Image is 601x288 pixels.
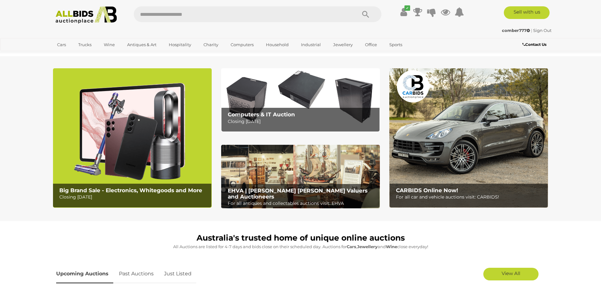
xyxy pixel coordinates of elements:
a: [GEOGRAPHIC_DATA] [53,50,106,60]
i: ✔ [404,5,410,11]
span: | [531,28,532,33]
strong: comber777 [502,28,530,33]
img: Big Brand Sale - Electronics, Whitegoods and More [53,68,212,208]
a: Sell with us [504,6,550,19]
p: For all car and vehicle auctions visit: CARBIDS! [396,193,545,201]
a: Past Auctions [114,265,158,283]
a: Office [361,40,381,50]
img: Allbids.com.au [52,6,121,24]
button: Search [350,6,381,22]
span: View All [502,270,520,276]
a: Hospitality [165,40,195,50]
b: CARBIDS Online Now! [396,187,458,193]
b: Big Brand Sale - Electronics, Whitegoods and More [59,187,202,193]
a: EHVA | Evans Hastings Valuers and Auctioneers EHVA | [PERSON_NAME] [PERSON_NAME] Valuers and Auct... [221,145,380,209]
strong: Wine [386,244,397,249]
a: View All [483,268,539,280]
a: Household [262,40,293,50]
h1: Australia's trusted home of unique online auctions [56,234,545,242]
a: Sign Out [533,28,551,33]
a: Just Listed [159,265,196,283]
a: Upcoming Auctions [56,265,113,283]
a: Big Brand Sale - Electronics, Whitegoods and More Big Brand Sale - Electronics, Whitegoods and Mo... [53,68,212,208]
strong: Jewellery [357,244,378,249]
b: EHVA | [PERSON_NAME] [PERSON_NAME] Valuers and Auctioneers [228,187,368,200]
p: Closing [DATE] [59,193,208,201]
a: Trucks [74,40,96,50]
a: Industrial [297,40,325,50]
b: Computers & IT Auction [228,111,295,118]
a: Antiques & Art [123,40,161,50]
img: CARBIDS Online Now! [389,68,548,208]
p: Closing [DATE] [228,118,376,126]
a: ✔ [399,6,409,18]
a: Cars [53,40,70,50]
a: Jewellery [329,40,357,50]
a: Computers & IT Auction Computers & IT Auction Closing [DATE] [221,68,380,132]
a: Computers [227,40,258,50]
a: comber777 [502,28,531,33]
b: Contact Us [522,42,546,47]
img: EHVA | Evans Hastings Valuers and Auctioneers [221,145,380,209]
strong: Cars [347,244,356,249]
a: Wine [100,40,119,50]
a: Charity [199,40,222,50]
a: Sports [385,40,406,50]
a: Contact Us [522,41,548,48]
a: CARBIDS Online Now! CARBIDS Online Now! For all car and vehicle auctions visit: CARBIDS! [389,68,548,208]
img: Computers & IT Auction [221,68,380,132]
p: For all antiques and collectables auctions visit: EHVA [228,199,376,207]
p: All Auctions are listed for 4-7 days and bids close on their scheduled day. Auctions for , and cl... [56,243,545,250]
